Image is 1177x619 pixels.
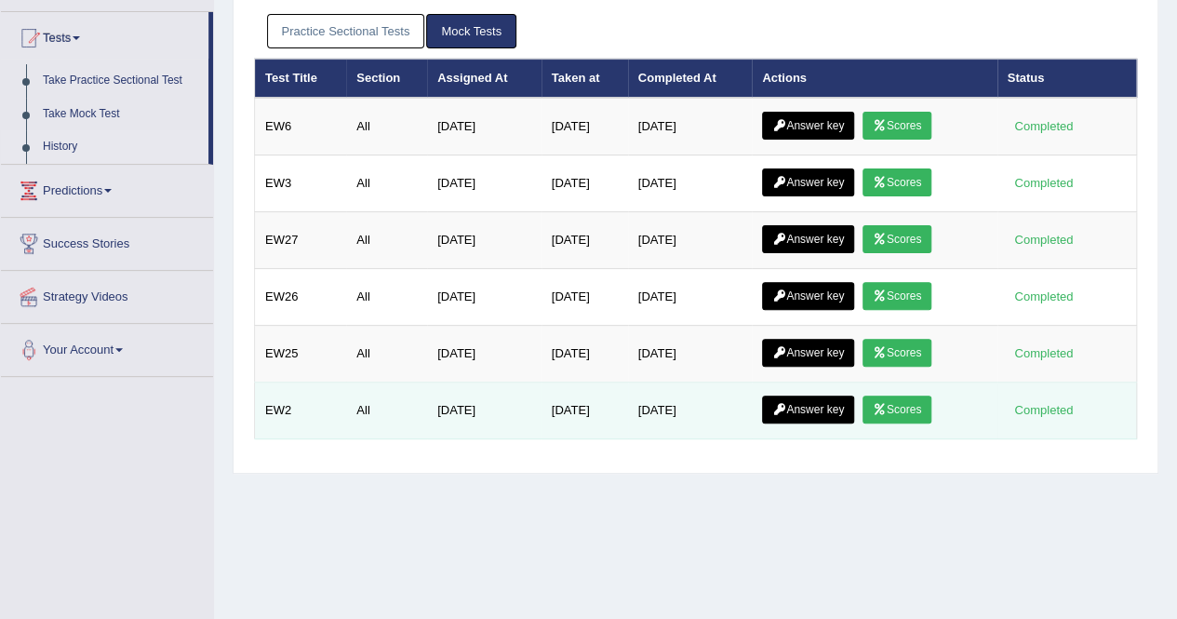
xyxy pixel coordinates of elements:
th: Taken at [542,59,628,98]
td: [DATE] [542,212,628,269]
a: Tests [1,12,208,59]
div: Completed [1008,173,1080,193]
div: Completed [1008,343,1080,363]
div: Completed [1008,116,1080,136]
td: [DATE] [427,212,542,269]
a: Predictions [1,165,213,211]
a: Scores [863,112,931,140]
a: Take Practice Sectional Test [34,64,208,98]
td: [DATE] [542,155,628,212]
td: EW26 [255,269,347,326]
a: Strategy Videos [1,271,213,317]
td: [DATE] [542,383,628,439]
td: [DATE] [427,155,542,212]
td: [DATE] [628,383,753,439]
div: Completed [1008,230,1080,249]
a: Take Mock Test [34,98,208,131]
a: Your Account [1,324,213,370]
td: [DATE] [427,383,542,439]
a: Scores [863,168,931,196]
td: All [346,212,427,269]
a: Mock Tests [426,14,516,48]
td: All [346,326,427,383]
a: Scores [863,225,931,253]
td: [DATE] [427,326,542,383]
td: EW27 [255,212,347,269]
td: All [346,155,427,212]
td: [DATE] [427,98,542,155]
div: Completed [1008,287,1080,306]
td: All [346,269,427,326]
td: [DATE] [542,269,628,326]
a: Scores [863,396,931,424]
div: Completed [1008,400,1080,420]
td: [DATE] [628,269,753,326]
th: Completed At [628,59,753,98]
td: All [346,383,427,439]
a: History [34,130,208,164]
td: [DATE] [628,326,753,383]
th: Actions [752,59,996,98]
td: [DATE] [542,326,628,383]
th: Section [346,59,427,98]
a: Answer key [762,112,854,140]
th: Status [997,59,1137,98]
td: EW3 [255,155,347,212]
td: [DATE] [628,212,753,269]
a: Scores [863,339,931,367]
td: [DATE] [628,155,753,212]
a: Success Stories [1,218,213,264]
th: Test Title [255,59,347,98]
a: Answer key [762,339,854,367]
a: Answer key [762,396,854,424]
td: EW6 [255,98,347,155]
a: Practice Sectional Tests [267,14,425,48]
a: Answer key [762,282,854,310]
td: [DATE] [427,269,542,326]
td: EW25 [255,326,347,383]
td: [DATE] [542,98,628,155]
td: All [346,98,427,155]
a: Answer key [762,168,854,196]
td: EW2 [255,383,347,439]
a: Scores [863,282,931,310]
td: [DATE] [628,98,753,155]
a: Answer key [762,225,854,253]
th: Assigned At [427,59,542,98]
